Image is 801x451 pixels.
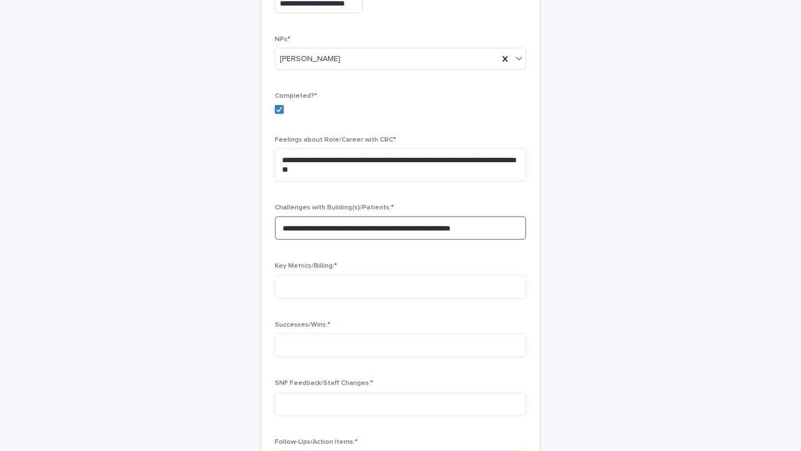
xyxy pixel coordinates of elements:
[275,322,330,328] span: Successes/Wins:
[275,137,396,143] span: Feelings about Role/Career with CRC
[275,380,373,387] span: SNF Feedback/Staff Changes:
[275,439,358,445] span: Follow-Ups/Action Items:
[280,53,340,65] span: [PERSON_NAME]
[275,36,290,43] span: NPs
[275,263,337,269] span: Key Metrics/Billing:
[275,204,394,211] span: Challenges with Building(s)/Patients:
[275,93,317,99] span: Completed?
